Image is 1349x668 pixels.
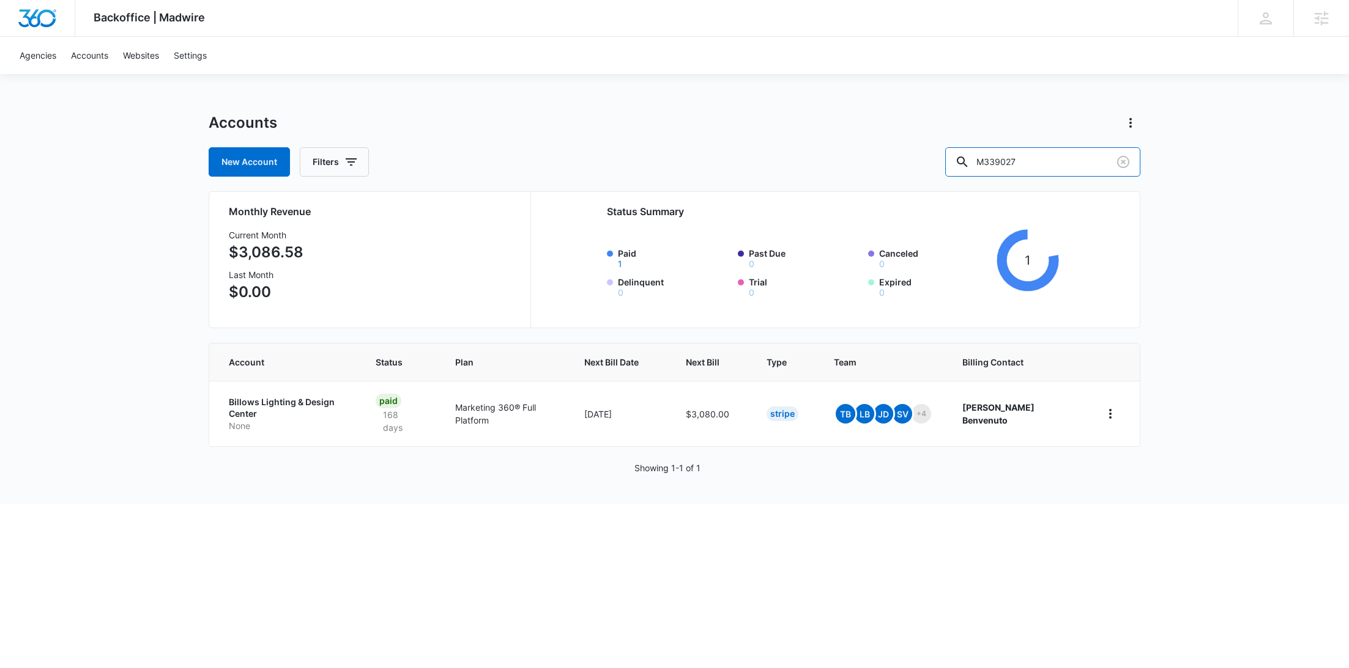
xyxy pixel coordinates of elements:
[767,356,787,369] span: Type
[376,408,426,434] p: 168 days
[229,241,303,263] p: $3,086.58
[1113,152,1133,172] button: Clear
[209,114,277,132] h1: Accounts
[455,356,555,369] span: Plan
[229,356,329,369] span: Account
[94,11,205,24] span: Backoffice | Madwire
[618,276,730,297] label: Delinquent
[671,381,752,446] td: $3,080.00
[945,147,1140,177] input: Search
[376,394,401,408] div: Paid
[618,260,622,268] button: Paid
[209,147,290,177] a: New Account
[376,356,408,369] span: Status
[12,37,64,74] a: Agencies
[893,404,912,424] span: SV
[962,402,1035,425] strong: [PERSON_NAME] Benvenuto
[64,37,116,74] a: Accounts
[229,281,303,303] p: $0.00
[912,404,931,424] span: +4
[834,356,915,369] span: Team
[879,276,992,297] label: Expired
[116,37,166,74] a: Websites
[229,396,346,432] a: Billows Lighting & Design CenterNone
[229,204,516,219] h2: Monthly Revenue
[1101,404,1120,424] button: home
[584,356,639,369] span: Next Bill Date
[1025,252,1030,268] tspan: 1
[836,404,855,424] span: TB
[634,461,701,474] p: Showing 1-1 of 1
[686,356,719,369] span: Next Bill
[455,401,555,427] p: Marketing 360® Full Platform
[749,247,861,268] label: Past Due
[166,37,214,74] a: Settings
[300,147,369,177] button: Filters
[855,404,874,424] span: LB
[229,396,346,420] p: Billows Lighting & Design Center
[767,406,798,421] div: Stripe
[962,356,1071,369] span: Billing Contact
[229,420,346,432] p: None
[229,268,303,281] h3: Last Month
[749,276,861,297] label: Trial
[879,247,992,268] label: Canceled
[570,381,671,446] td: [DATE]
[618,247,730,268] label: Paid
[874,404,893,424] span: JD
[1121,113,1140,133] button: Actions
[607,204,1059,219] h2: Status Summary
[229,229,303,241] h3: Current Month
